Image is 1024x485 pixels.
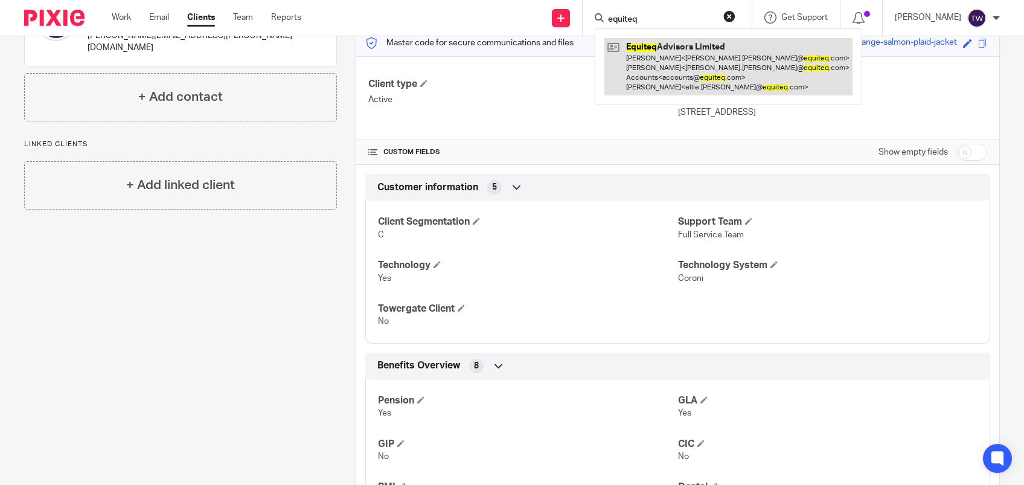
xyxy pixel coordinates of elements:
[678,259,978,272] h4: Technology System
[678,438,978,451] h4: CIC
[365,37,574,49] p: Master code for secure communications and files
[368,94,677,106] p: Active
[126,176,235,194] h4: + Add linked client
[233,11,253,24] a: Team
[138,88,223,106] h4: + Add contact
[840,36,957,50] div: free-range-salmon-plaid-jacket
[88,30,295,54] p: [PERSON_NAME][EMAIL_ADDRESS][PERSON_NAME][DOMAIN_NAME]
[378,394,677,407] h4: Pension
[378,231,384,239] span: C
[967,8,987,28] img: svg%3E
[678,394,978,407] h4: GLA
[378,438,677,451] h4: GIP
[878,146,948,158] label: Show empty fields
[368,147,677,157] h4: CUSTOM FIELDS
[149,11,169,24] a: Email
[378,317,389,326] span: No
[377,181,478,194] span: Customer information
[678,274,703,283] span: Coroni
[678,231,744,239] span: Full Service Team
[24,140,337,149] p: Linked clients
[378,452,389,461] span: No
[607,14,715,25] input: Search
[781,13,828,22] span: Get Support
[368,78,677,91] h4: Client type
[378,259,677,272] h4: Technology
[112,11,131,24] a: Work
[378,216,677,228] h4: Client Segmentation
[678,409,691,417] span: Yes
[492,181,497,193] span: 5
[24,10,85,26] img: Pixie
[378,303,677,315] h4: Towergate Client
[378,274,391,283] span: Yes
[187,11,215,24] a: Clients
[474,360,479,372] span: 8
[723,10,735,22] button: Clear
[678,452,689,461] span: No
[377,359,460,372] span: Benefits Overview
[895,11,961,24] p: [PERSON_NAME]
[678,106,987,118] p: [STREET_ADDRESS]
[271,11,301,24] a: Reports
[378,409,391,417] span: Yes
[678,216,978,228] h4: Support Team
